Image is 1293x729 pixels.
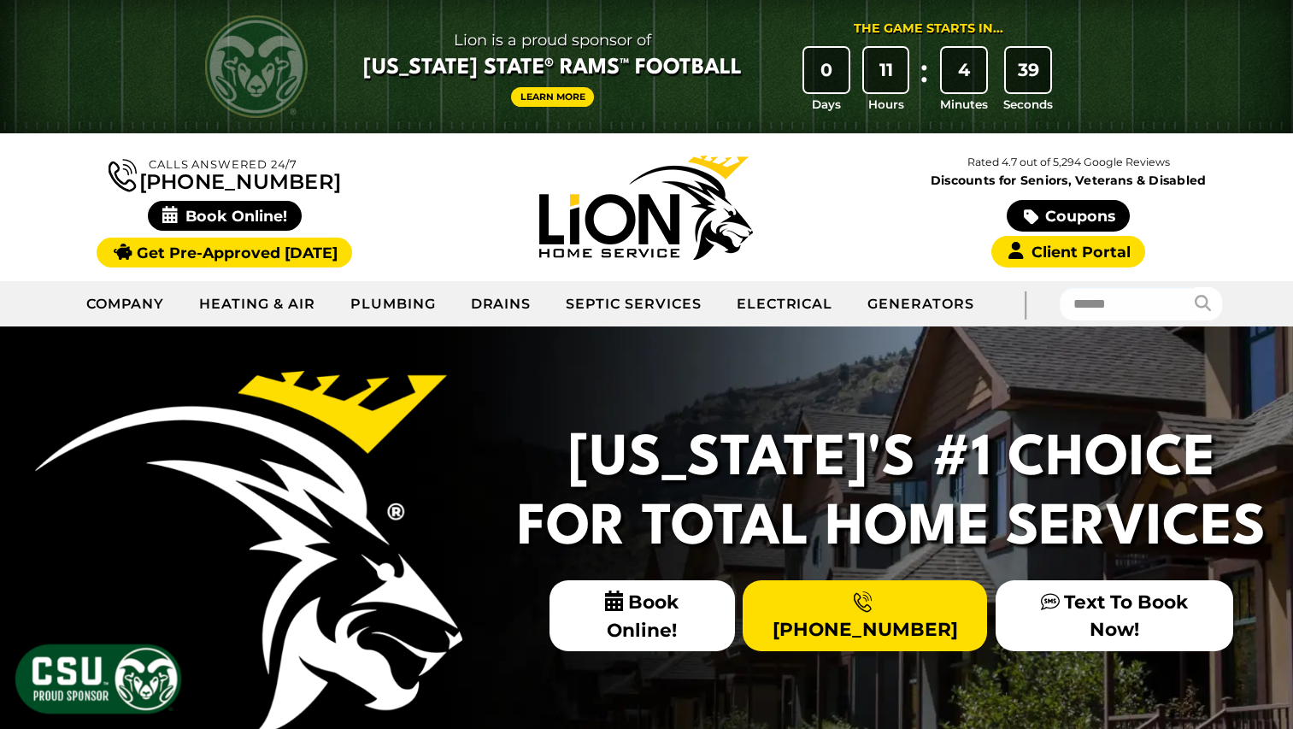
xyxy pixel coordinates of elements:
[182,283,332,326] a: Heating & Air
[942,48,986,92] div: 4
[864,48,908,92] div: 11
[511,87,595,107] a: Learn More
[109,156,341,192] a: [PHONE_NUMBER]
[996,580,1233,650] a: Text To Book Now!
[720,283,851,326] a: Electrical
[1006,48,1050,92] div: 39
[333,283,454,326] a: Plumbing
[857,153,1279,172] p: Rated 4.7 out of 5,294 Google Reviews
[507,426,1276,563] h2: [US_STATE]'s #1 Choice For Total Home Services
[1007,200,1130,232] a: Coupons
[454,283,550,326] a: Drains
[1003,96,1053,113] span: Seconds
[854,20,1003,38] div: The Game Starts in...
[915,48,932,114] div: :
[850,283,991,326] a: Generators
[868,96,904,113] span: Hours
[861,174,1276,186] span: Discounts for Seniors, Veterans & Disabled
[991,236,1145,267] a: Client Portal
[205,15,308,118] img: CSU Rams logo
[991,281,1060,326] div: |
[940,96,988,113] span: Minutes
[804,48,849,92] div: 0
[148,201,303,231] span: Book Online!
[812,96,841,113] span: Days
[539,156,753,260] img: Lion Home Service
[549,283,719,326] a: Septic Services
[13,642,184,716] img: CSU Sponsor Badge
[69,283,183,326] a: Company
[550,580,735,651] span: Book Online!
[363,54,742,83] span: [US_STATE] State® Rams™ Football
[97,238,352,267] a: Get Pre-Approved [DATE]
[363,26,742,54] span: Lion is a proud sponsor of
[743,580,987,650] a: [PHONE_NUMBER]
